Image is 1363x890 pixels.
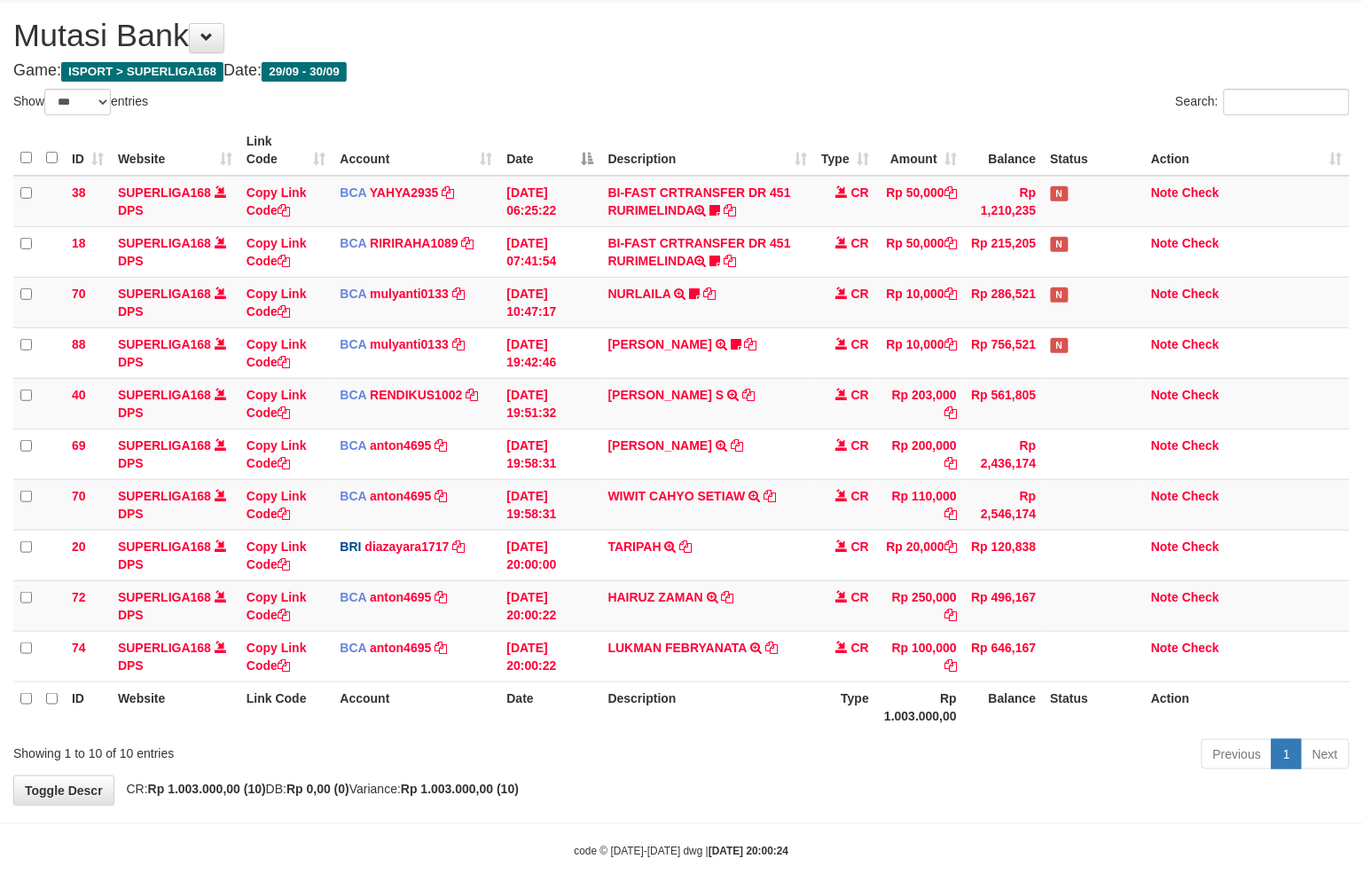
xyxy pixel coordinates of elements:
a: SUPERLIGA168 [118,590,211,604]
a: Copy Rp 20,000 to clipboard [944,540,957,554]
span: CR [851,489,869,503]
td: DPS [111,277,239,327]
th: ID: activate to sort column ascending [65,125,111,176]
span: ISPORT > SUPERLIGA168 [61,62,223,82]
a: Next [1301,739,1350,769]
td: Rp 50,000 [876,226,964,277]
span: CR [851,236,869,250]
a: anton4695 [370,438,431,453]
td: Rp 646,167 [964,631,1044,681]
td: Rp 286,521 [964,277,1044,327]
a: mulyanti0133 [370,287,449,301]
a: Copy Link Code [247,185,307,217]
span: BCA [341,438,367,453]
td: Rp 50,000 [876,176,964,227]
td: BI-FAST CRTRANSFER DR 451 RURIMELINDA [601,226,814,277]
span: Has Note [1051,287,1069,303]
a: SUPERLIGA168 [118,185,211,200]
td: Rp 1,210,235 [964,176,1044,227]
a: SUPERLIGA168 [118,489,211,503]
strong: Rp 1.003.000,00 (10) [401,782,519,796]
th: Date [500,681,601,732]
td: [DATE] 19:51:32 [500,378,601,429]
span: 38 [72,185,86,200]
a: Note [1151,185,1179,200]
span: 70 [72,489,86,503]
a: SUPERLIGA168 [118,236,211,250]
label: Search: [1176,89,1350,115]
span: 72 [72,590,86,604]
td: DPS [111,429,239,479]
a: Note [1151,337,1179,351]
a: Check [1182,540,1219,554]
a: Copy BI-FAST CRTRANSFER DR 451 RURIMELINDA to clipboard [725,254,737,268]
h4: Game: Date: [13,62,1350,80]
td: Rp 10,000 [876,277,964,327]
th: Status [1044,681,1145,732]
td: Rp 2,436,174 [964,429,1044,479]
a: SUPERLIGA168 [118,388,211,402]
a: Copy Link Code [247,287,307,319]
small: code © [DATE]-[DATE] dwg | [575,846,789,858]
a: anton4695 [370,641,431,655]
a: Copy anton4695 to clipboard [435,641,447,655]
a: Copy Rp 110,000 to clipboard [944,507,957,521]
a: Note [1151,287,1179,301]
a: Copy Rp 10,000 to clipboard [944,337,957,351]
a: mulyanti0133 [370,337,449,351]
a: Check [1182,337,1219,351]
td: [DATE] 20:00:00 [500,530,601,580]
a: SUPERLIGA168 [118,540,211,554]
label: Show entries [13,89,148,115]
th: Account [333,681,500,732]
th: Website: activate to sort column ascending [111,125,239,176]
a: Previous [1202,739,1273,769]
span: CR [851,388,869,402]
select: Showentries [44,89,111,115]
a: Copy SRI WAHYUNI S to clipboard [742,388,755,402]
span: CR [851,337,869,351]
th: Action: activate to sort column ascending [1144,125,1350,176]
a: Check [1182,287,1219,301]
span: 20 [72,540,86,554]
a: Check [1182,489,1219,503]
a: Copy mulyanti0133 to clipboard [452,337,465,351]
td: Rp 756,521 [964,327,1044,378]
a: Copy BI-FAST CRTRANSFER DR 451 RURIMELINDA to clipboard [725,203,737,217]
a: Copy Rp 200,000 to clipboard [944,456,957,470]
td: Rp 10,000 [876,327,964,378]
span: BCA [341,236,367,250]
a: Copy RENDIKUS1002 to clipboard [466,388,478,402]
td: Rp 200,000 [876,429,964,479]
a: Copy RIRIRAHA1089 to clipboard [462,236,474,250]
td: DPS [111,176,239,227]
a: Check [1182,185,1219,200]
span: Has Note [1051,186,1069,201]
strong: [DATE] 20:00:24 [709,846,788,858]
span: BCA [341,185,367,200]
a: HAIRUZ ZAMAN [608,590,703,604]
span: BCA [341,590,367,604]
th: Description: activate to sort column ascending [601,125,814,176]
td: Rp 2,546,174 [964,479,1044,530]
span: CR [851,438,869,453]
a: TARIPAH [608,540,662,554]
a: Copy WIWIT CAHYO SETIAW to clipboard [764,489,776,503]
a: Toggle Descr [13,776,114,806]
a: Copy Link Code [247,438,307,470]
span: CR [851,641,869,655]
span: 40 [72,388,86,402]
a: Copy Rp 10,000 to clipboard [944,287,957,301]
td: DPS [111,530,239,580]
th: Amount: activate to sort column ascending [876,125,964,176]
th: Status [1044,125,1145,176]
td: Rp 20,000 [876,530,964,580]
span: BCA [341,641,367,655]
th: Link Code [239,681,333,732]
a: Copy anton4695 to clipboard [435,438,447,453]
a: Copy mulyanti0133 to clipboard [452,287,465,301]
a: 1 [1272,739,1302,769]
a: Copy Link Code [247,337,307,369]
th: Account: activate to sort column ascending [333,125,500,176]
a: Copy diazayara1717 to clipboard [452,540,465,554]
